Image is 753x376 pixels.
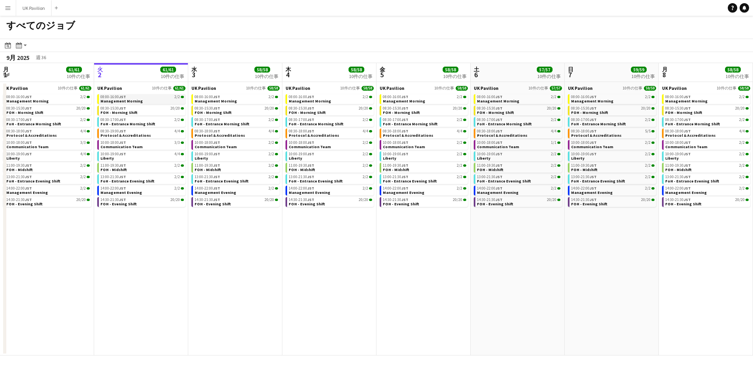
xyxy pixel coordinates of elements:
span: 08:30-18:00 [571,129,597,133]
a: UK Pavilion10件の仕事57/57 [474,85,562,91]
span: 61/61 [173,86,185,91]
span: 08:30-15:30 [195,106,220,110]
span: JST [401,140,408,145]
span: JST [401,117,408,122]
span: 4/4 [457,129,462,133]
span: UK Pavilion [474,85,499,91]
span: FoH - Entrance Morning Shift [571,121,626,127]
a: 08:00-16:00JST2/2Management Morning [100,94,184,103]
span: 08:30-18:00 [289,129,314,133]
span: 11:00-19:30 [100,164,126,168]
span: 10件の仕事 [246,86,266,91]
span: 08:30-18:00 [477,129,503,133]
span: 4/4 [363,129,368,133]
a: UK Pavilion10件の仕事61/61 [97,85,185,91]
a: 08:00-16:00JST2/2Management Morning [571,94,655,103]
span: FOH - Morning Shift [6,110,43,115]
span: JST [25,106,32,111]
span: 10件の仕事 [434,86,454,91]
a: 08:30-18:00JST4/4Protocol & Accreditations [195,128,278,138]
span: 10:00-19:00 [289,152,314,156]
div: UK Pavilion10件の仕事58/5808:00-16:00JST2/2Management Morning08:30-15:30JST20/20FOH - Morning Shift08... [286,85,374,208]
span: 1/1 [551,141,556,145]
span: JST [119,151,126,156]
span: 2/2 [269,95,274,99]
span: 08:00-16:00 [665,95,691,99]
span: 11:00-19:30 [6,164,32,168]
a: 08:30-15:30JST20/20FOH - Morning Shift [665,106,749,115]
span: Communication Team [289,144,331,149]
span: JST [25,151,32,156]
span: FOH - Morning Shift [100,110,137,115]
div: UK Pavilion10件の仕事58/5808:00-16:00JST2/2Management Morning08:30-15:30JST20/20FOH - Morning Shift08... [191,85,280,208]
span: 4/4 [739,129,745,133]
span: 58/58 [738,86,750,91]
a: 10:00-18:00JST2/2Communication Team [195,140,278,149]
a: 08:30-17:00JST2/2FoH - Entrance Morning Shift [6,117,90,126]
span: JST [401,106,408,111]
span: Management Morning [571,99,614,104]
span: 20/20 [265,106,274,110]
span: FOH - Morning Shift [383,110,420,115]
span: 08:30-15:30 [289,106,314,110]
span: FoH - Entrance Morning Shift [6,121,61,127]
span: Protocol & Accreditations [571,133,621,138]
span: JST [495,128,503,134]
span: 08:30-17:00 [477,118,503,122]
span: 10:00-19:00 [665,152,691,156]
span: 20/20 [547,106,556,110]
span: 2/2 [363,152,368,156]
span: Liberty [571,156,584,161]
a: 10:00-19:00JST2/2Liberty [571,151,655,160]
a: 10:00-19:00JST2/2Liberty [289,151,372,160]
span: JST [590,94,597,99]
a: 08:00-16:00JST2/2Management Morning [665,94,749,103]
a: 10:00-18:00JST2/2Communication Team [571,140,655,149]
span: 10:00-18:00 [477,141,503,145]
a: 11:00-19:30JST2/2FOH - Midshift [100,163,184,172]
span: Liberty [100,156,114,161]
span: JST [119,128,126,134]
span: 08:00-16:00 [383,95,408,99]
span: Communication Team [477,144,519,149]
span: JST [495,151,503,156]
span: 4/4 [174,152,180,156]
span: 08:30-17:00 [6,118,32,122]
a: 08:00-16:00JST2/2Management Morning [195,94,278,103]
a: 08:30-18:00JST5/5Protocol & Accreditations [571,128,655,138]
span: 2/2 [645,118,651,122]
span: 2/2 [551,95,556,99]
span: 10件の仕事 [717,86,736,91]
a: 11:00-19:30JST2/2FOH - Midshift [477,163,560,172]
span: JST [590,128,597,134]
span: 2/2 [269,141,274,145]
span: Liberty [195,156,208,161]
div: UK Pavilion10件の仕事57/5708:00-16:00JST2/2Management Morning08:30-15:30JST20/20FOH - Morning Shift08... [474,85,562,208]
span: 08:00-16:00 [100,95,126,99]
span: 10:00-18:00 [665,141,691,145]
span: Management Morning [6,99,49,104]
a: 08:00-16:00JST2/2Management Morning [6,94,90,103]
a: 08:30-18:00JST4/4Protocol & Accreditations [665,128,749,138]
button: UK Pavilion [16,0,52,16]
span: 4/4 [80,129,86,133]
span: 10:00-18:00 [195,141,220,145]
span: UK Pavilion [286,85,310,91]
span: UK Pavilion [380,85,404,91]
span: 08:30-17:00 [195,118,220,122]
span: Liberty [6,156,20,161]
span: JST [119,140,126,145]
span: 2/2 [363,95,368,99]
span: 08:30-17:00 [665,118,691,122]
span: JST [307,151,314,156]
span: 3/3 [174,141,180,145]
span: 2/2 [363,118,368,122]
span: JST [213,117,220,122]
span: Liberty [383,156,396,161]
span: JST [495,94,503,99]
span: 08:00-16:00 [571,95,597,99]
a: 10:00-18:00JST1/1Communication Team [477,140,560,149]
span: Management Morning [477,99,519,104]
span: JST [401,163,408,168]
span: JST [590,140,597,145]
